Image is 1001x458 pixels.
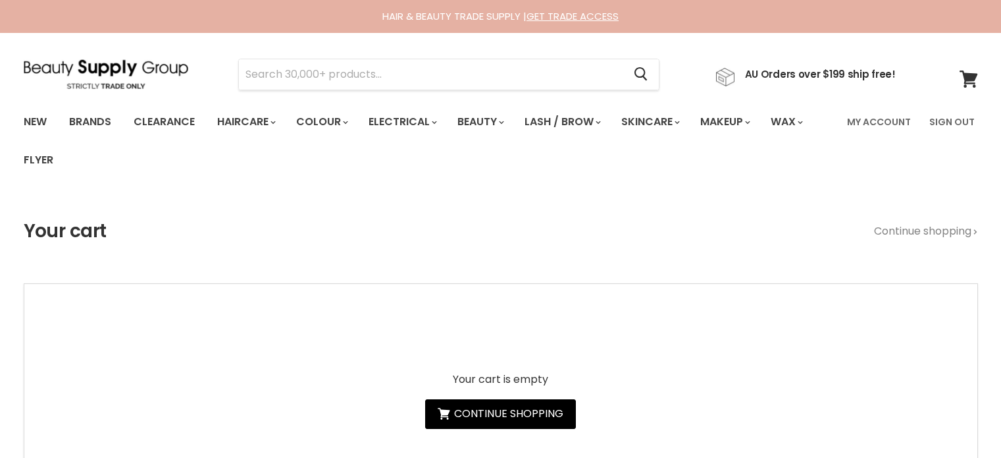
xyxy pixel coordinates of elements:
[7,103,994,179] nav: Main
[874,225,978,237] a: Continue shopping
[921,108,983,136] a: Sign Out
[624,59,659,90] button: Search
[286,108,356,136] a: Colour
[124,108,205,136] a: Clearance
[14,103,839,179] ul: Main menu
[24,221,107,242] h1: Your cart
[515,108,609,136] a: Lash / Brow
[14,108,57,136] a: New
[425,399,576,429] a: Continue shopping
[611,108,688,136] a: Skincare
[59,108,121,136] a: Brands
[526,9,619,23] a: GET TRADE ACCESS
[238,59,659,90] form: Product
[448,108,512,136] a: Beauty
[14,146,63,174] a: Flyer
[207,108,284,136] a: Haircare
[425,374,576,386] p: Your cart is empty
[239,59,624,90] input: Search
[690,108,758,136] a: Makeup
[359,108,445,136] a: Electrical
[7,10,994,23] div: HAIR & BEAUTY TRADE SUPPLY |
[839,108,919,136] a: My Account
[935,396,988,445] iframe: Gorgias live chat messenger
[761,108,811,136] a: Wax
